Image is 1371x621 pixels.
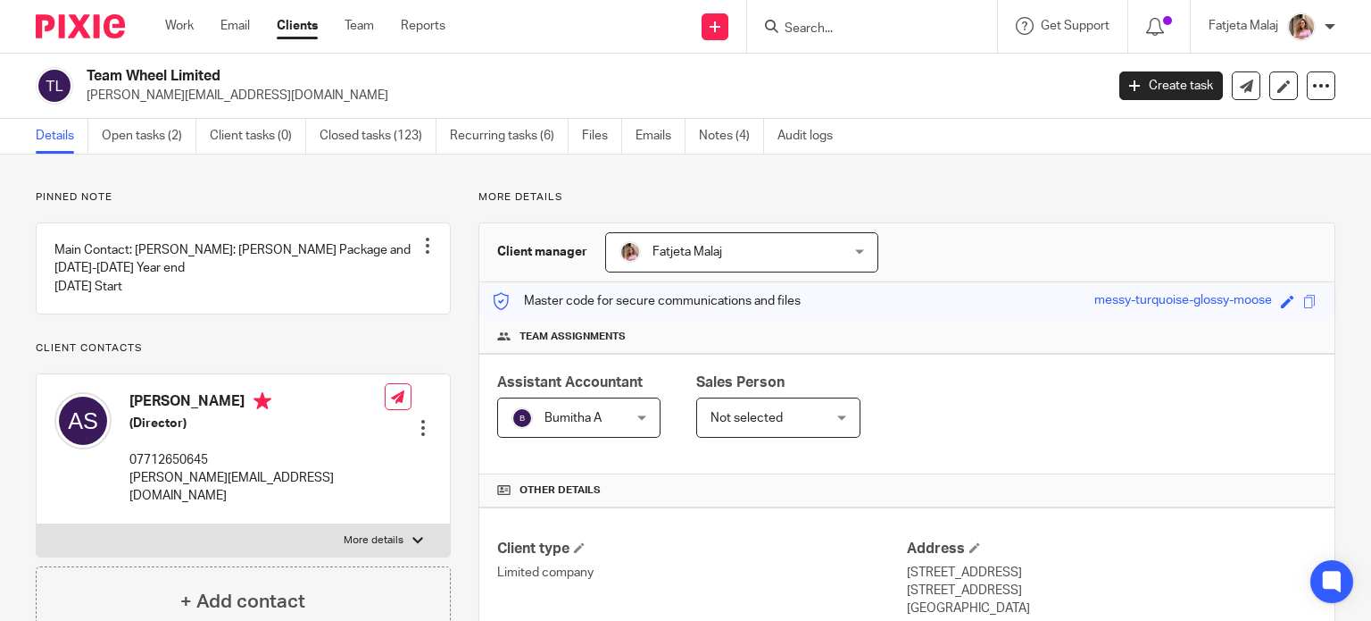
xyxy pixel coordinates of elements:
[401,17,445,35] a: Reports
[1119,71,1223,100] a: Create task
[907,600,1317,617] p: [GEOGRAPHIC_DATA]
[696,375,785,390] span: Sales Person
[497,564,907,582] p: Limited company
[36,14,125,38] img: Pixie
[710,412,783,424] span: Not selected
[129,415,385,432] h5: (Director)
[450,119,569,154] a: Recurring tasks (6)
[636,119,685,154] a: Emails
[907,564,1317,582] p: [STREET_ADDRESS]
[210,119,306,154] a: Client tasks (0)
[1094,291,1272,312] div: messy-turquoise-glossy-moose
[497,243,587,261] h3: Client manager
[478,190,1335,205] p: More details
[1041,20,1109,32] span: Get Support
[519,483,601,498] span: Other details
[36,67,73,105] img: svg%3E
[220,17,250,35] a: Email
[36,190,451,205] p: Pinned note
[652,246,722,258] span: Fatjeta Malaj
[344,533,403,548] p: More details
[699,119,764,154] a: Notes (4)
[544,412,602,424] span: Bumitha A
[54,392,112,449] img: svg%3E
[180,588,305,616] h4: + Add contact
[129,451,385,469] p: 07712650645
[497,375,643,390] span: Assistant Accountant
[36,119,88,154] a: Details
[277,17,318,35] a: Clients
[36,341,451,356] p: Client contacts
[1287,13,1316,41] img: MicrosoftTeams-image%20(5).png
[87,67,892,86] h2: Team Wheel Limited
[320,119,436,154] a: Closed tasks (123)
[129,392,385,415] h4: [PERSON_NAME]
[493,292,801,310] p: Master code for secure communications and files
[619,241,641,263] img: MicrosoftTeams-image%20(5).png
[519,330,626,344] span: Team assignments
[497,540,907,558] h4: Client type
[783,21,943,38] input: Search
[582,119,622,154] a: Files
[1209,17,1278,35] p: Fatjeta Malaj
[253,392,271,410] i: Primary
[165,17,194,35] a: Work
[777,119,846,154] a: Audit logs
[511,407,533,429] img: svg%3E
[907,540,1317,558] h4: Address
[345,17,374,35] a: Team
[129,469,385,506] p: [PERSON_NAME][EMAIL_ADDRESS][DOMAIN_NAME]
[102,119,196,154] a: Open tasks (2)
[907,582,1317,600] p: [STREET_ADDRESS]
[87,87,1093,105] p: [PERSON_NAME][EMAIL_ADDRESS][DOMAIN_NAME]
